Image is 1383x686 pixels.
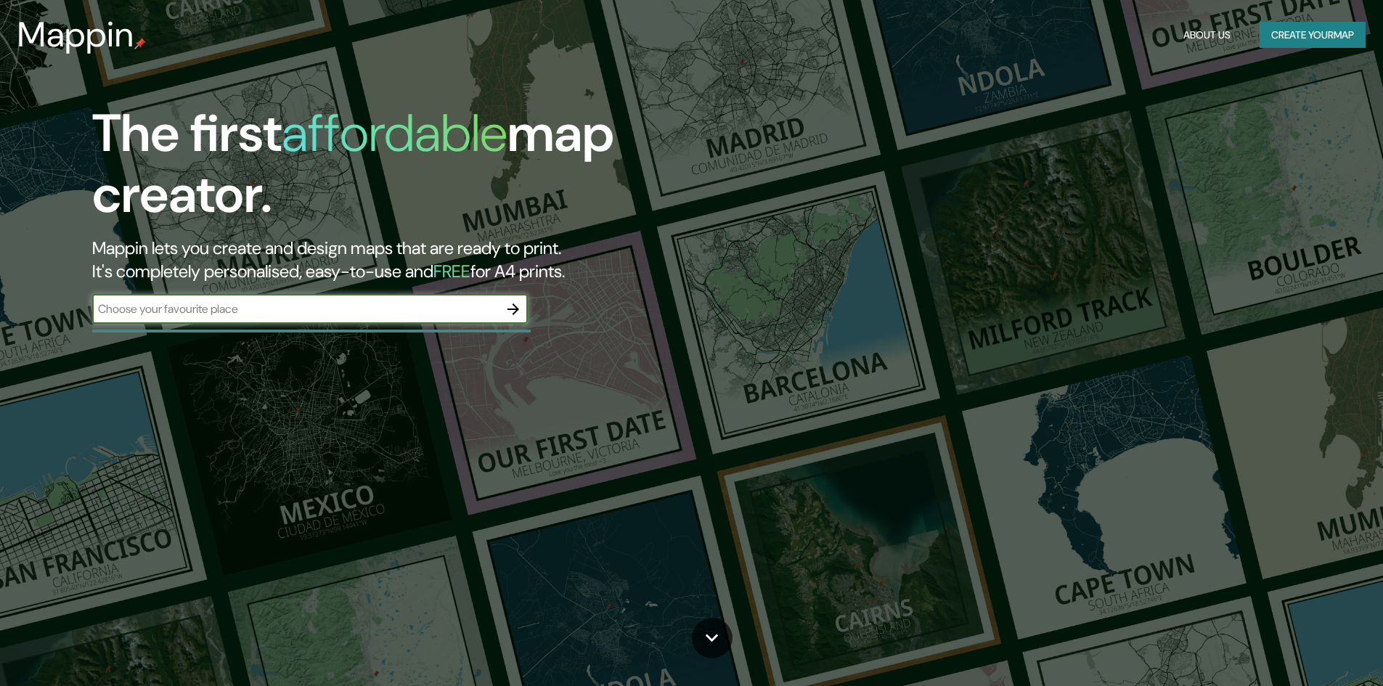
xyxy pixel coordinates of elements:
h1: affordable [282,99,507,167]
h3: Mappin [17,15,134,55]
h5: FREE [433,260,470,282]
button: About Us [1178,22,1236,49]
h2: Mappin lets you create and design maps that are ready to print. It's completely personalised, eas... [92,237,784,283]
h1: The first map creator. [92,103,784,237]
input: Choose your favourite place [92,301,499,317]
img: mappin-pin [134,38,146,49]
button: Create yourmap [1260,22,1366,49]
